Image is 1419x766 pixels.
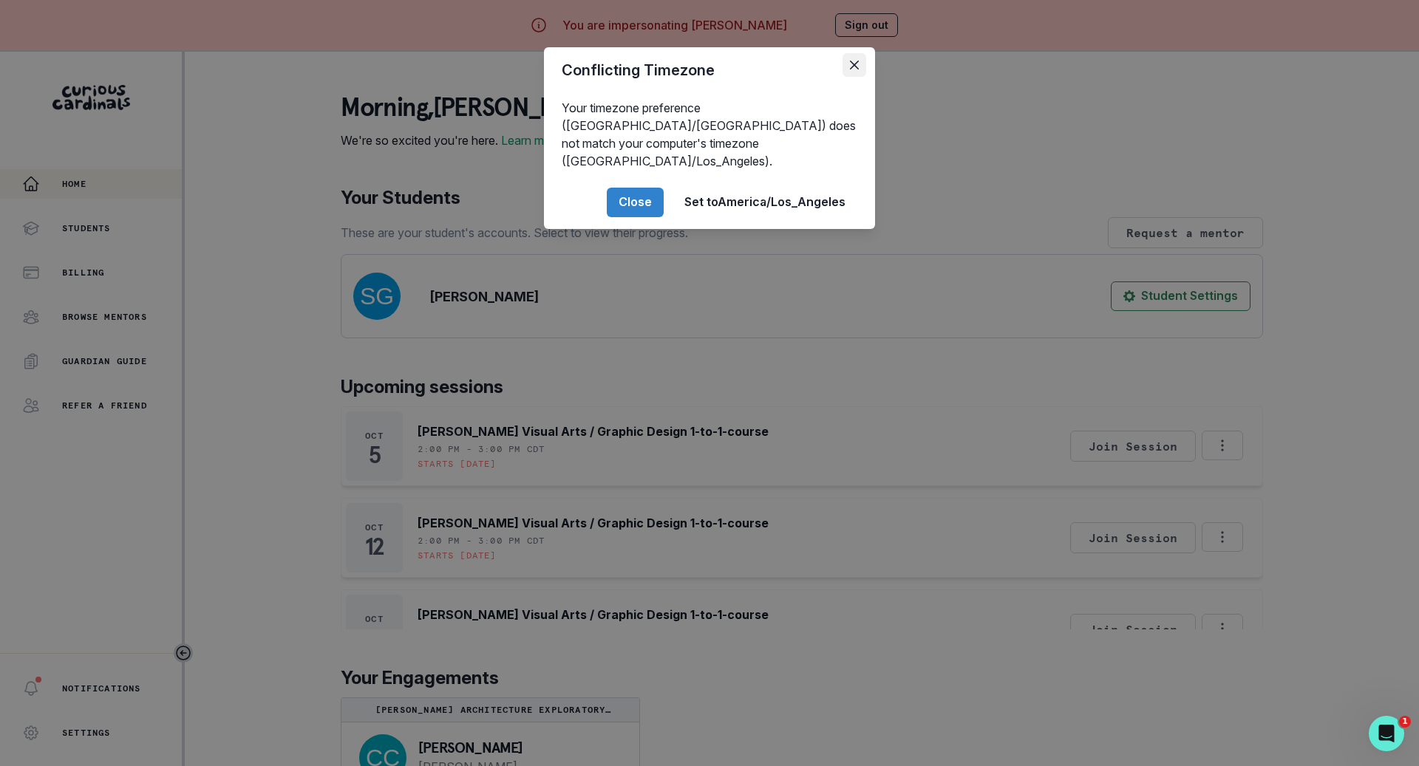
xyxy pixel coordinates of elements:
[544,47,875,93] header: Conflicting Timezone
[673,188,857,217] button: Set toAmerica/Los_Angeles
[843,53,866,77] button: Close
[1369,716,1404,751] iframe: Intercom live chat
[1399,716,1411,728] span: 1
[544,93,875,176] div: Your timezone preference ([GEOGRAPHIC_DATA]/[GEOGRAPHIC_DATA]) does not match your computer's tim...
[607,188,664,217] button: Close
